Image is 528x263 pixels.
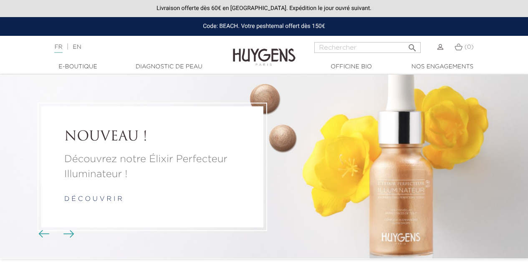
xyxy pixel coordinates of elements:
a: Découvrez notre Élixir Perfecteur Illuminateur ! [64,152,240,182]
button:  [405,40,420,51]
input: Rechercher [314,42,421,53]
a: FR [54,44,62,53]
div: | [50,42,214,52]
a: EN [73,44,81,50]
div: Boutons du carrousel [42,228,69,240]
img: Huygens [233,35,296,67]
i:  [407,40,417,50]
a: E-Boutique [36,63,120,71]
a: Nos engagements [401,63,484,71]
a: Officine Bio [310,63,393,71]
a: Diagnostic de peau [127,63,211,71]
span: (0) [465,44,474,50]
a: d é c o u v r i r [64,196,122,203]
a: NOUVEAU ! [64,129,240,145]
